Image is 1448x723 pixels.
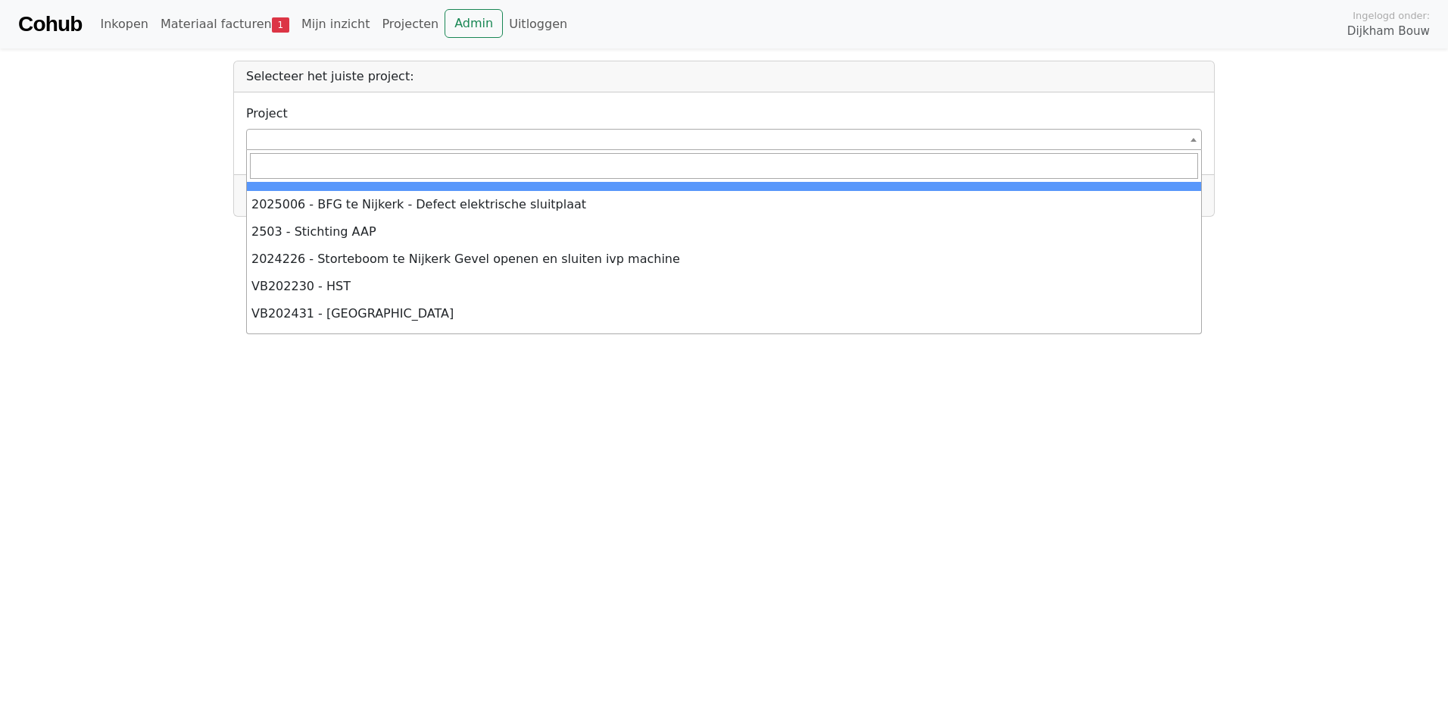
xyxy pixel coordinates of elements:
span: Ingelogd onder: [1353,8,1430,23]
a: Admin [445,9,503,38]
a: Materiaal facturen1 [154,9,295,39]
a: Cohub [18,6,82,42]
span: Dijkham Bouw [1347,23,1430,40]
span: 1 [272,17,289,33]
li: VB202431 - [GEOGRAPHIC_DATA] [247,300,1201,327]
li: 2503 - Stichting AAP [247,218,1201,246]
a: Uitloggen [503,9,573,39]
div: Selecteer het juiste project: [234,61,1214,92]
label: Project [246,105,288,123]
a: Inkopen [94,9,154,39]
li: 2024226 - Storteboom te Nijkerk Gevel openen en sluiten ivp machine [247,246,1201,273]
a: Mijn inzicht [295,9,376,39]
li: 2025006 - BFG te Nijkerk - Defect elektrische sluitplaat [247,191,1201,218]
li: 2401 - Groenland Kip Bodegraven [247,327,1201,355]
li: VB202230 - HST [247,273,1201,300]
a: Projecten [376,9,445,39]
